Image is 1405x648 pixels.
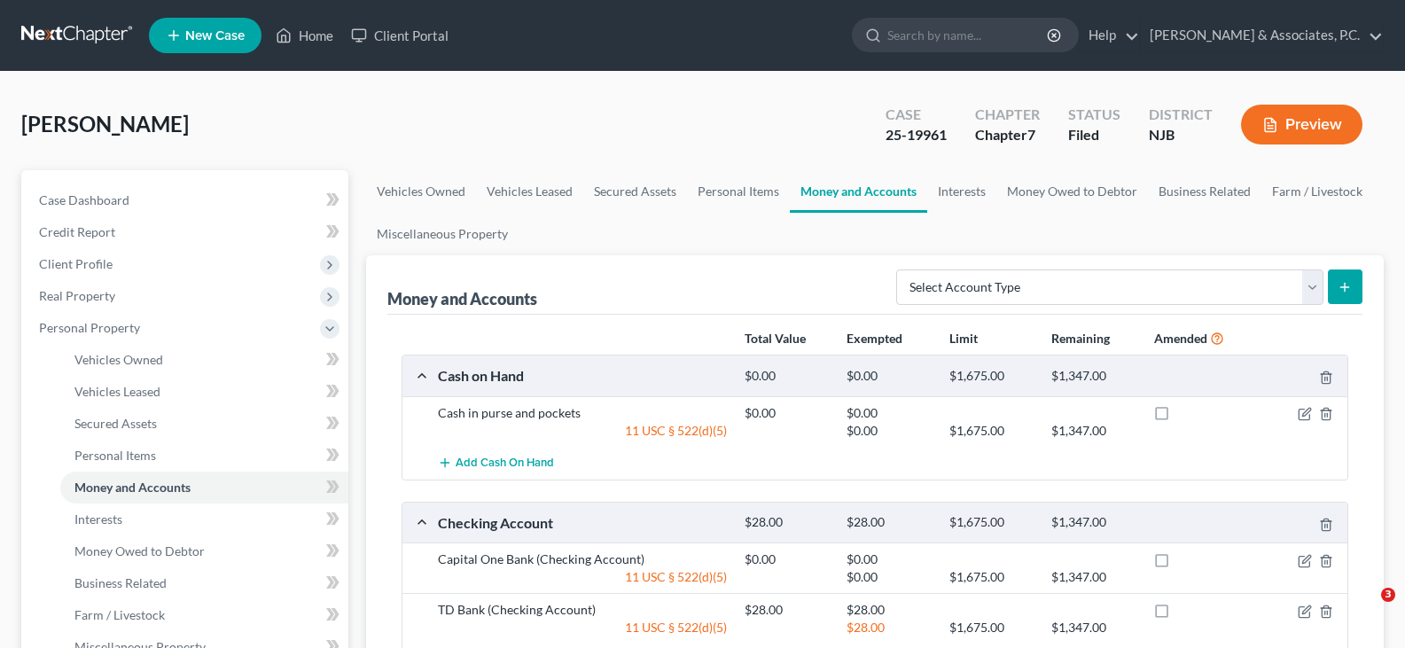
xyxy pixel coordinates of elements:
strong: Total Value [745,331,806,346]
div: Case [886,105,947,125]
a: Personal Items [60,440,348,472]
a: Business Related [1148,170,1261,213]
div: $1,347.00 [1042,568,1144,586]
span: 7 [1027,126,1035,143]
div: $0.00 [838,550,940,568]
span: Personal Items [74,448,156,463]
div: Money and Accounts [387,288,537,309]
a: [PERSON_NAME] & Associates, P.C. [1141,20,1383,51]
input: Search by name... [887,19,1050,51]
button: Preview [1241,105,1362,144]
a: Secured Assets [583,170,687,213]
span: Interests [74,511,122,527]
div: 25-19961 [886,125,947,145]
div: $1,347.00 [1042,422,1144,440]
a: Interests [927,170,996,213]
div: $1,347.00 [1042,619,1144,636]
span: Business Related [74,575,167,590]
div: $0.00 [838,368,940,385]
div: $1,675.00 [941,568,1042,586]
a: Vehicles Owned [60,344,348,376]
span: Money and Accounts [74,480,191,495]
div: 11 USC § 522(d)(5) [429,568,736,586]
div: $28.00 [736,601,838,619]
iframe: Intercom live chat [1345,588,1387,630]
div: $1,675.00 [941,619,1042,636]
span: Client Profile [39,256,113,271]
a: Interests [60,504,348,535]
a: Case Dashboard [25,184,348,216]
div: $0.00 [736,404,838,422]
span: Money Owed to Debtor [74,543,205,558]
span: Secured Assets [74,416,157,431]
div: NJB [1149,125,1213,145]
div: 11 USC § 522(d)(5) [429,422,736,440]
div: $1,675.00 [941,368,1042,385]
a: Vehicles Leased [476,170,583,213]
div: TD Bank (Checking Account) [429,601,736,619]
span: New Case [185,29,245,43]
div: Status [1068,105,1120,125]
strong: Limit [949,331,978,346]
div: $28.00 [736,514,838,531]
strong: Remaining [1051,331,1110,346]
a: Help [1080,20,1139,51]
div: Cash on Hand [429,366,736,385]
span: Credit Report [39,224,115,239]
a: Vehicles Owned [366,170,476,213]
span: [PERSON_NAME] [21,111,189,137]
div: Cash in purse and pockets [429,404,736,422]
a: Money and Accounts [790,170,927,213]
span: Personal Property [39,320,140,335]
div: District [1149,105,1213,125]
a: Money Owed to Debtor [60,535,348,567]
div: Chapter [975,105,1040,125]
span: Real Property [39,288,115,303]
span: Vehicles Leased [74,384,160,399]
span: Case Dashboard [39,192,129,207]
div: $1,675.00 [941,422,1042,440]
a: Business Related [60,567,348,599]
div: $0.00 [736,550,838,568]
div: $28.00 [838,601,940,619]
div: 11 USC § 522(d)(5) [429,619,736,636]
span: Add Cash on Hand [456,457,554,471]
a: Home [267,20,342,51]
div: $28.00 [838,514,940,531]
div: Chapter [975,125,1040,145]
strong: Exempted [847,331,902,346]
a: Client Portal [342,20,457,51]
span: 3 [1381,588,1395,602]
div: $1,347.00 [1042,368,1144,385]
div: $0.00 [838,422,940,440]
a: Miscellaneous Property [366,213,519,255]
div: $1,347.00 [1042,514,1144,531]
strong: Amended [1154,331,1207,346]
a: Money and Accounts [60,472,348,504]
div: $28.00 [838,619,940,636]
div: $0.00 [838,404,940,422]
div: Capital One Bank (Checking Account) [429,550,736,568]
button: Add Cash on Hand [438,447,554,480]
a: Credit Report [25,216,348,248]
div: $1,675.00 [941,514,1042,531]
a: Farm / Livestock [60,599,348,631]
div: Filed [1068,125,1120,145]
div: $0.00 [838,568,940,586]
div: $0.00 [736,368,838,385]
span: Farm / Livestock [74,607,165,622]
a: Personal Items [687,170,790,213]
a: Vehicles Leased [60,376,348,408]
span: Vehicles Owned [74,352,163,367]
a: Secured Assets [60,408,348,440]
a: Farm / Livestock [1261,170,1373,213]
div: Checking Account [429,513,736,532]
a: Money Owed to Debtor [996,170,1148,213]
